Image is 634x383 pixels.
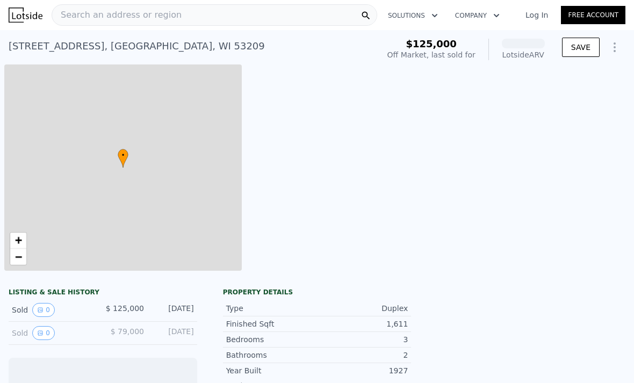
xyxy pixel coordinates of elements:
div: 2 [317,350,408,360]
button: SAVE [562,38,600,57]
span: + [15,234,22,247]
div: Finished Sqft [226,319,317,329]
div: 1,611 [317,319,408,329]
span: $125,000 [406,38,457,49]
a: Zoom in [10,233,26,249]
button: Solutions [379,6,446,25]
button: View historical data [32,326,55,340]
div: [DATE] [153,326,194,340]
span: − [15,250,22,263]
span: Search an address or region [52,9,182,21]
div: Property details [223,288,412,297]
img: Lotside [9,8,42,23]
div: [STREET_ADDRESS] , [GEOGRAPHIC_DATA] , WI 53209 [9,39,265,54]
div: [DATE] [153,303,194,317]
a: Log In [513,10,561,20]
div: Lotside ARV [502,49,545,60]
button: Company [446,6,508,25]
div: Year Built [226,365,317,376]
div: LISTING & SALE HISTORY [9,288,197,299]
div: Bathrooms [226,350,317,360]
div: Sold [12,303,94,317]
a: Zoom out [10,249,26,265]
button: View historical data [32,303,55,317]
span: $ 125,000 [106,304,144,313]
div: Sold [12,326,94,340]
span: $ 79,000 [111,327,144,336]
button: Show Options [604,37,625,58]
div: 3 [317,334,408,345]
div: Duplex [317,303,408,314]
div: 1927 [317,365,408,376]
a: Free Account [561,6,625,24]
div: Bedrooms [226,334,317,345]
span: • [118,150,128,160]
div: • [118,149,128,168]
div: Off Market, last sold for [387,49,475,60]
div: Type [226,303,317,314]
